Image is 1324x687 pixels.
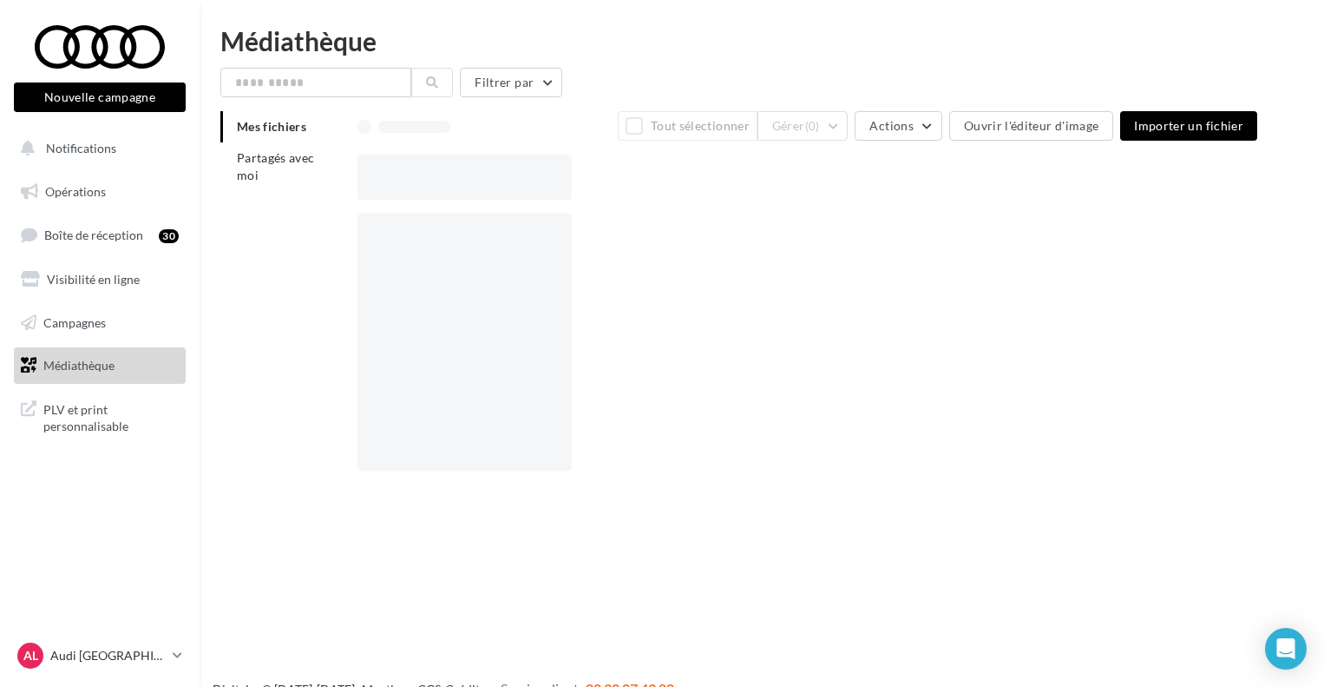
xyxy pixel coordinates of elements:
[47,272,140,287] span: Visibilité en ligne
[805,119,820,133] span: (0)
[855,111,941,141] button: Actions
[23,647,38,664] span: AL
[869,118,913,133] span: Actions
[237,150,315,182] span: Partagés avec moi
[757,111,849,141] button: Gérer(0)
[14,83,186,112] button: Nouvelle campagne
[10,130,182,167] button: Notifications
[43,314,106,329] span: Campagnes
[10,174,189,210] a: Opérations
[949,111,1113,141] button: Ouvrir l'éditeur d'image
[44,228,143,242] span: Boîte de réception
[10,391,189,442] a: PLV et print personnalisable
[1120,111,1257,141] button: Importer un fichier
[460,68,562,97] button: Filtrer par
[10,216,189,254] a: Boîte de réception30
[14,639,186,672] a: AL Audi [GEOGRAPHIC_DATA][PERSON_NAME]
[159,229,179,243] div: 30
[1265,628,1307,670] div: Open Intercom Messenger
[43,398,179,435] span: PLV et print personnalisable
[45,184,106,199] span: Opérations
[43,358,115,373] span: Médiathèque
[50,647,166,664] p: Audi [GEOGRAPHIC_DATA][PERSON_NAME]
[46,141,116,155] span: Notifications
[220,28,1303,54] div: Médiathèque
[10,305,189,341] a: Campagnes
[10,347,189,384] a: Médiathèque
[1134,118,1243,133] span: Importer un fichier
[237,119,306,134] span: Mes fichiers
[618,111,757,141] button: Tout sélectionner
[10,261,189,298] a: Visibilité en ligne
